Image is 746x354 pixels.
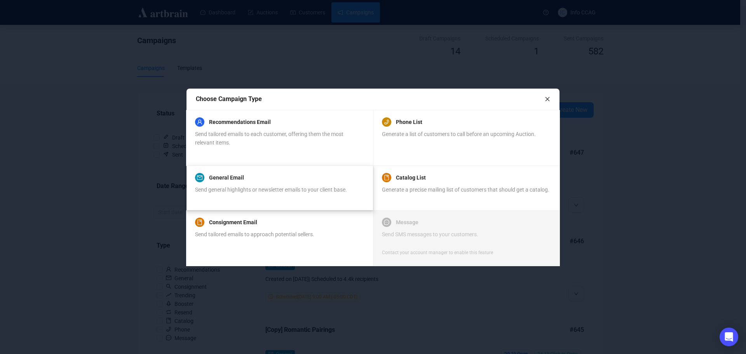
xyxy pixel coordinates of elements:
[209,173,244,182] a: General Email
[382,187,549,193] span: Generate a precise mailing list of customers that should get a catalog.
[195,187,347,193] span: Send general highlights or newsletter emails to your client base.
[396,117,422,127] a: Phone List
[382,249,493,256] div: Contact your account manager to enable this feature
[197,175,202,180] span: mail
[382,231,478,237] span: Send SMS messages to your customers.
[195,131,343,146] span: Send tailored emails to each customer, offering them the most relevant items.
[197,119,202,125] span: user
[384,119,389,125] span: phone
[720,328,738,346] div: Open Intercom Messenger
[209,218,257,227] a: Consignment Email
[197,220,202,225] span: book
[396,173,426,182] a: Catalog List
[209,117,271,127] a: Recommendations Email
[382,131,536,137] span: Generate a list of customers to call before an upcoming Auction.
[196,94,545,104] div: Choose Campaign Type
[545,96,550,102] span: close
[384,220,389,225] span: message
[396,218,418,227] a: Message
[384,175,389,180] span: book
[195,231,314,237] span: Send tailored emails to approach potential sellers.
